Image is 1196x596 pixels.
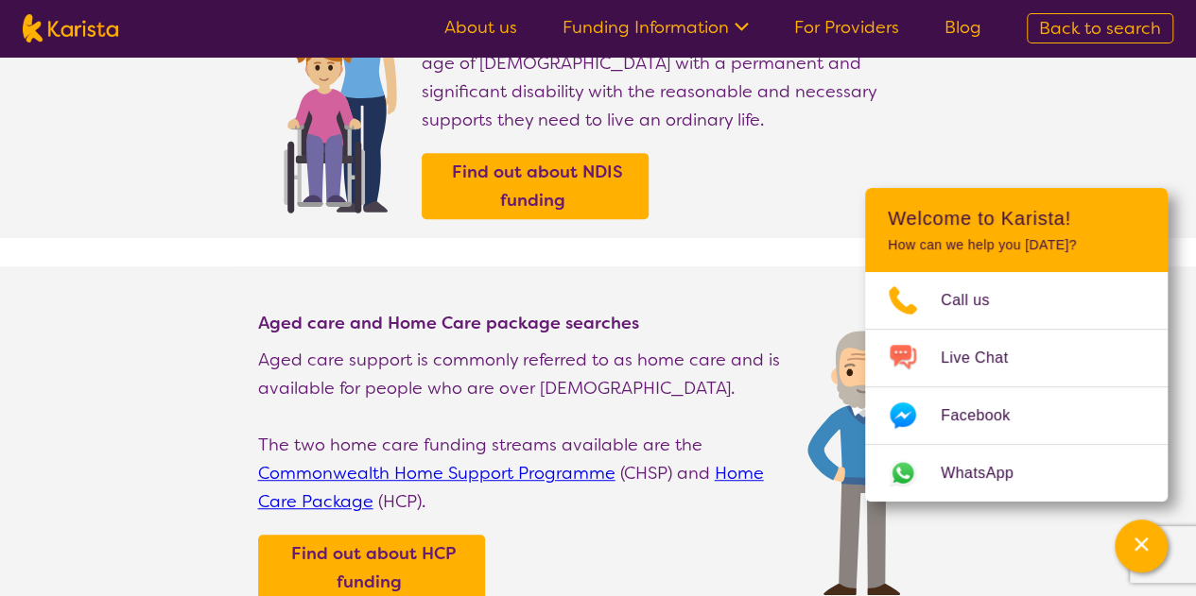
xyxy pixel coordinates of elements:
span: Facebook [941,401,1032,430]
img: Karista logo [23,14,118,43]
a: Find out about HCP funding [263,539,480,596]
span: Live Chat [941,344,1031,372]
span: Call us [941,286,1013,315]
ul: Choose channel [865,272,1168,502]
a: Back to search [1027,13,1173,43]
a: Find out about NDIS funding [426,158,644,214]
a: Web link opens in a new tab. [865,445,1168,502]
p: How can we help you [DATE]? [888,237,1145,253]
p: The two home care funding streams available are the (CHSP) and (HCP). [258,431,789,516]
a: Funding Information [563,16,749,39]
p: Aged care support is commonly referred to as home care and is available for people who are over [... [258,346,789,402]
h4: Aged care and Home Care package searches [258,312,789,334]
b: Find out about HCP funding [291,542,456,593]
h2: Welcome to Karista! [888,207,1145,230]
a: Commonwealth Home Support Programme [258,462,615,485]
a: Blog [945,16,981,39]
b: Find out about NDIS funding [452,161,623,212]
a: For Providers [794,16,899,39]
span: Back to search [1039,17,1161,40]
a: About us [444,16,517,39]
img: Find Age care and home care package services and providers [807,331,920,595]
div: Channel Menu [865,188,1168,502]
span: WhatsApp [941,459,1036,487]
button: Channel Menu [1115,519,1168,572]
